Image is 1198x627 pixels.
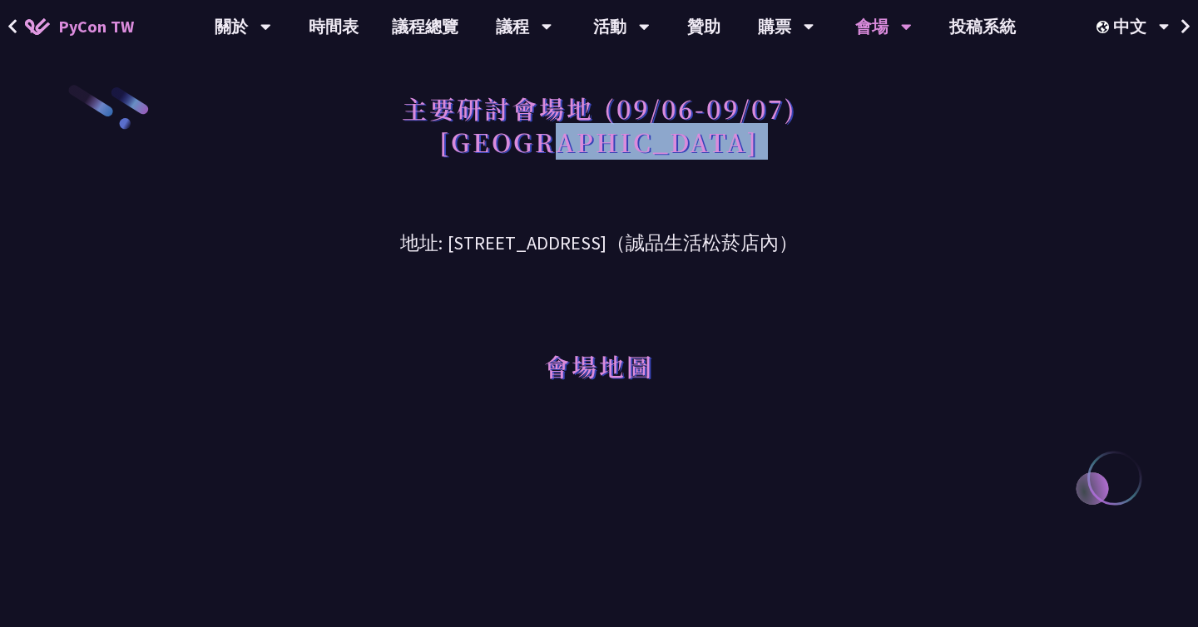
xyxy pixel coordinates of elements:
[25,18,50,35] img: Home icon of PyCon TW 2025
[166,204,1032,258] h3: 地址: [STREET_ADDRESS]（誠品生活松菸店內）
[1097,21,1113,33] img: Locale Icon
[402,83,797,166] h1: 主要研討會場地 (09/06-09/07) [GEOGRAPHIC_DATA]
[58,14,134,39] span: PyCon TW
[544,341,654,391] h1: 會場地圖
[8,6,151,47] a: PyCon TW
